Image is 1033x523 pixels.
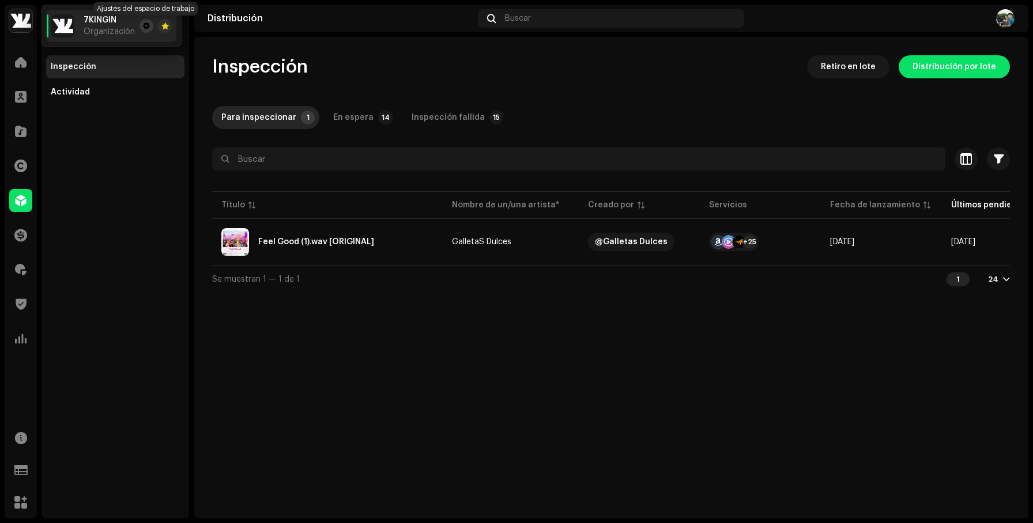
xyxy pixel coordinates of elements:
span: 10 oct 2025 [951,238,975,246]
span: @Galletas Dulces [588,233,691,251]
div: Para inspeccionar [221,106,296,129]
div: Inspección [51,62,96,71]
span: 7KINGIN [84,16,116,25]
input: Buscar [212,147,945,170]
div: Distribución [208,14,473,23]
div: @Galletas Dulces [595,233,668,251]
button: Distribución por lote [899,55,1010,78]
div: Creado por [588,199,634,211]
div: +25 [742,235,756,249]
div: 24 [988,275,998,284]
p-badge: 14 [378,111,393,124]
img: a0cb7215-512d-4475-8dcc-39c3dc2549d0 [51,14,74,37]
span: Se muestran 1 — 1 de 1 [212,275,300,283]
img: a0cb7215-512d-4475-8dcc-39c3dc2549d0 [9,9,32,32]
span: Retiro en lote [821,55,876,78]
span: Inspección [212,55,308,78]
span: 10 oct 2025 [830,238,854,246]
span: GalletaS Dulces [452,238,570,246]
div: 1 [947,272,970,286]
img: 9d8bb8e1-882d-4cad-b6ab-e8a3da621c55 [996,9,1015,28]
p-badge: 15 [489,111,503,124]
span: Organización [84,27,135,36]
button: Retiro en lote [807,55,889,78]
img: ff04527d-908b-4160-b9ec-a5665db7c51d [221,228,249,256]
div: Actividad [51,88,90,97]
div: Título [221,199,245,211]
re-m-nav-item: Actividad [46,81,184,104]
div: Feel Good (1).wav [ORIGINAL] [258,238,374,246]
div: Fecha de lanzamiento [830,199,920,211]
div: En espera [333,106,374,129]
div: GalletaS Dulces [452,238,511,246]
span: Distribución por lote [913,55,996,78]
re-m-nav-item: Inspección [46,55,184,78]
div: Inspección fallida [412,106,485,129]
span: Buscar [505,14,531,23]
div: Últimos pendientes [951,199,1030,211]
p-badge: 1 [301,111,315,124]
